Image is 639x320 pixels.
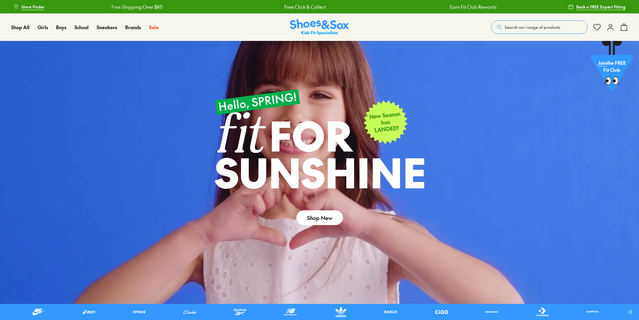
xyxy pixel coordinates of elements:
[97,24,117,31] a: Sneakers
[110,3,161,10] a: Free Shipping Over $85
[290,19,349,36] img: SNS_Logo_Responsive.svg
[590,54,633,79] p: the FREE Fit Club
[568,1,626,13] a: Book a FREE Expert Fitting
[11,24,30,31] a: Shop All
[448,3,495,10] a: Earn Fit Club Rewards
[590,41,633,94] a: Jointhe FREE Fit Club
[75,24,89,31] a: School
[56,24,66,31] a: Boys
[21,4,45,10] span: Store Finder
[505,24,560,30] span: Search our range of products
[13,1,45,13] a: Store Finder
[576,4,626,10] span: Book a FREE Expert Fitting
[598,59,607,66] span: Join
[491,20,588,34] button: Search our range of products
[149,24,159,31] a: Sale
[283,3,325,10] a: Free Click & Collect
[296,210,343,225] a: Shop New
[38,24,48,31] a: Girls
[290,19,349,36] a: Shoes & Sox
[125,24,141,31] a: Brands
